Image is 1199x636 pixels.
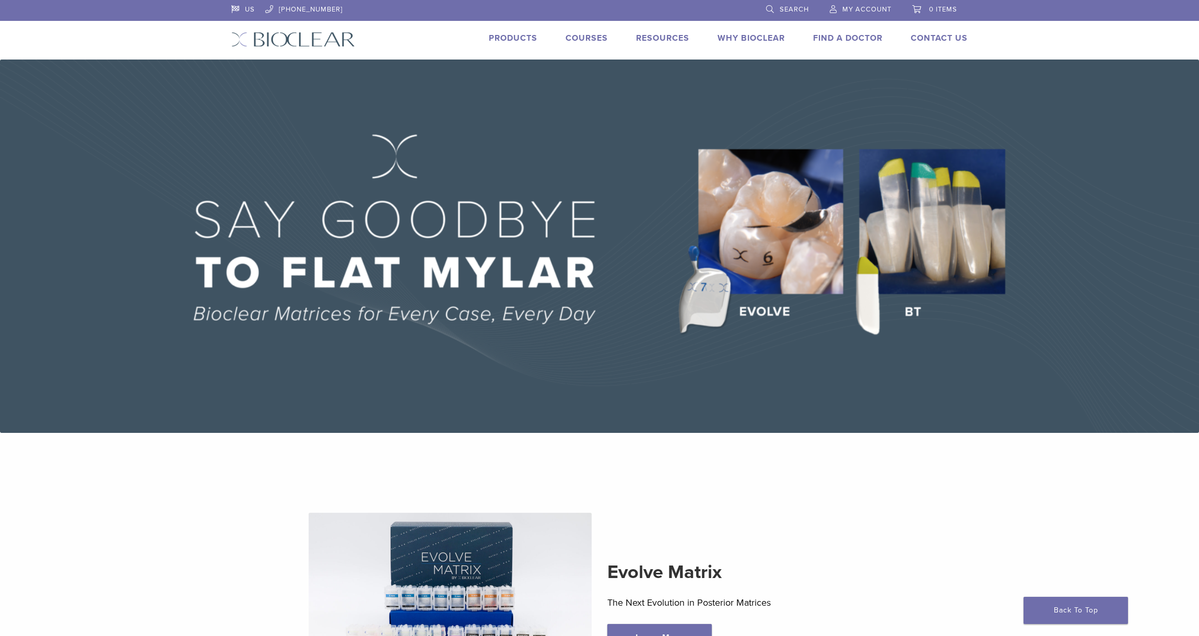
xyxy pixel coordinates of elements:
[489,33,537,43] a: Products
[813,33,883,43] a: Find A Doctor
[911,33,968,43] a: Contact Us
[842,5,891,14] span: My Account
[780,5,809,14] span: Search
[929,5,957,14] span: 0 items
[231,32,355,47] img: Bioclear
[607,560,891,585] h2: Evolve Matrix
[607,595,891,610] p: The Next Evolution in Posterior Matrices
[566,33,608,43] a: Courses
[636,33,689,43] a: Resources
[1024,597,1128,624] a: Back To Top
[718,33,785,43] a: Why Bioclear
